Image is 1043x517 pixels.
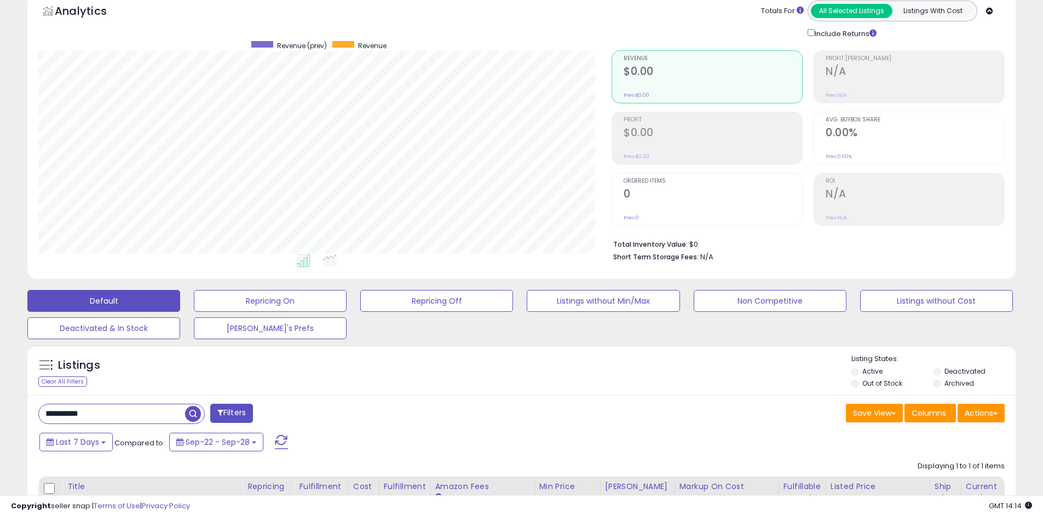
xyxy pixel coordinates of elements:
span: Revenue [358,41,387,50]
button: Listings without Cost [860,290,1013,312]
button: All Selected Listings [811,4,892,18]
span: Compared to: [114,438,165,448]
span: Revenue (prev) [277,41,327,50]
span: Revenue [624,56,802,62]
span: Ordered Items [624,178,802,184]
div: Repricing [247,481,290,492]
span: Profit [624,117,802,123]
div: Amazon Fees [435,481,530,492]
div: Displaying 1 to 1 of 1 items [918,461,1005,472]
div: Fulfillment Cost [384,481,426,504]
h2: $0.00 [624,126,802,141]
a: Privacy Policy [142,501,190,511]
span: Avg. Buybox Share [826,117,1004,123]
button: Last 7 Days [39,433,113,451]
h5: Analytics [55,3,128,21]
span: Last 7 Days [56,437,99,448]
button: [PERSON_NAME]'s Prefs [194,317,347,339]
div: Title [67,481,238,492]
button: Listings With Cost [892,4,973,18]
h2: N/A [826,188,1004,202]
h2: 0 [624,188,802,202]
div: Cost [353,481,374,492]
small: Prev: $0.00 [624,153,649,160]
button: Sep-22 - Sep-28 [169,433,263,451]
div: Fulfillable Quantity [783,481,821,504]
span: N/A [700,252,713,262]
span: Profit [PERSON_NAME] [826,56,1004,62]
button: Repricing Off [360,290,513,312]
button: Actions [958,404,1005,422]
span: ROI [826,178,1004,184]
small: Prev: N/A [826,92,847,98]
div: Totals For [761,6,804,16]
h2: 0.00% [826,126,1004,141]
div: Clear All Filters [38,376,87,387]
button: Repricing On [194,290,347,312]
div: Include Returns [799,27,890,39]
small: Prev: 0.00% [826,153,852,160]
div: seller snap | | [11,501,190,512]
a: Terms of Use [94,501,140,511]
div: Markup on Cost [679,481,774,492]
button: Columns [904,404,956,422]
h2: N/A [826,65,1004,80]
div: Min Price [539,481,596,492]
small: Prev: 0 [624,214,639,221]
div: Listed Price [831,481,925,492]
button: Listings without Min/Max [527,290,679,312]
div: [PERSON_NAME] [605,481,670,492]
h5: Listings [58,358,100,373]
button: Deactivated & In Stock [27,317,180,339]
b: Total Inventory Value: [613,240,688,249]
li: $0 [613,237,996,250]
small: Prev: $0.00 [624,92,649,98]
div: Fulfillment [299,481,343,492]
label: Active [862,367,883,376]
strong: Copyright [11,501,51,511]
span: Columns [912,408,946,419]
b: Short Term Storage Fees: [613,252,699,262]
h2: $0.00 [624,65,802,80]
label: Deactivated [944,367,986,376]
button: Filters [210,404,253,423]
label: Archived [944,379,974,388]
span: 2025-10-6 14:14 GMT [989,501,1032,511]
span: Sep-22 - Sep-28 [186,437,250,448]
small: Prev: N/A [826,214,847,221]
button: Non Competitive [694,290,846,312]
button: Default [27,290,180,312]
div: Ship Price [935,481,956,504]
button: Save View [846,404,903,422]
div: Current Buybox Price [966,481,1022,504]
label: Out of Stock [862,379,902,388]
p: Listing States: [851,354,1016,364]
